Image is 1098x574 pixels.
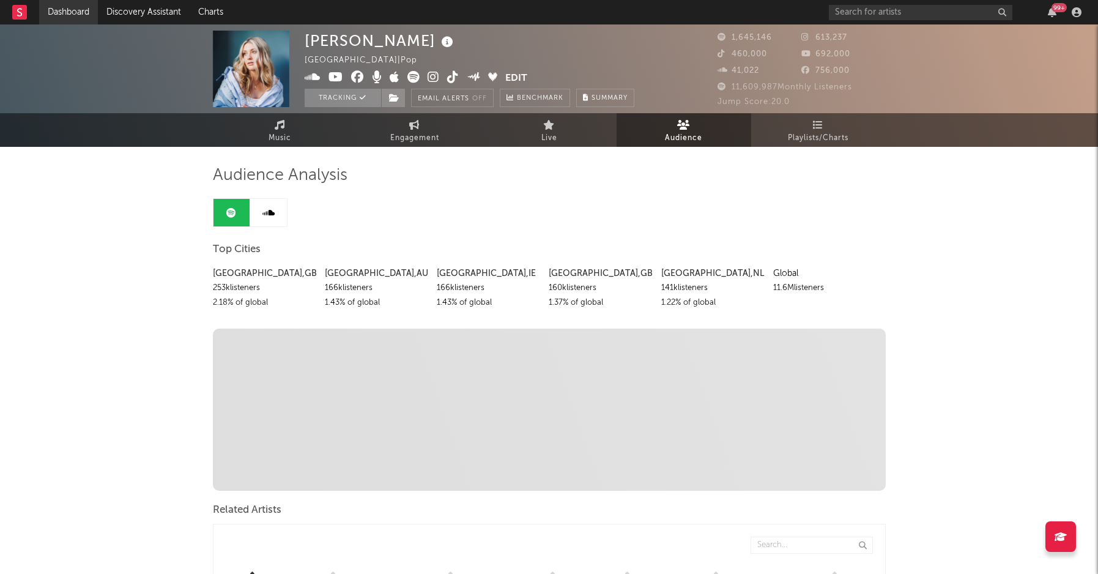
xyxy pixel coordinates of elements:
div: [PERSON_NAME] [305,31,456,51]
a: Engagement [347,113,482,147]
span: 11,609,987 Monthly Listeners [718,83,852,91]
span: Engagement [390,131,439,146]
input: Search... [751,537,873,554]
span: Benchmark [517,91,563,106]
div: 166k listeners [437,281,540,296]
div: [GEOGRAPHIC_DATA] , GB [213,266,316,281]
span: 613,237 [801,34,847,42]
input: Search for artists [829,5,1012,20]
span: Top Cities [213,242,261,257]
span: 460,000 [718,50,767,58]
a: Live [482,113,617,147]
a: Playlists/Charts [751,113,886,147]
em: Off [472,95,487,102]
span: 692,000 [801,50,850,58]
div: 1.43 % of global [325,296,428,310]
button: Summary [576,89,634,107]
div: [GEOGRAPHIC_DATA] , NL [661,266,764,281]
div: 253k listeners [213,281,316,296]
span: Music [269,131,291,146]
div: [GEOGRAPHIC_DATA] , GB [549,266,651,281]
div: 2.18 % of global [213,296,316,310]
button: 99+ [1048,7,1056,17]
span: 41,022 [718,67,759,75]
div: 160k listeners [549,281,651,296]
a: Benchmark [500,89,570,107]
span: Related Artists [213,503,281,518]
div: 99 + [1052,3,1067,12]
span: 1,645,146 [718,34,772,42]
button: Email AlertsOff [411,89,494,107]
a: Music [213,113,347,147]
span: Playlists/Charts [788,131,848,146]
button: Tracking [305,89,381,107]
div: 1.37 % of global [549,296,651,310]
div: 11.6M listeners [773,281,876,296]
span: Audience [665,131,702,146]
div: [GEOGRAPHIC_DATA] , IE [437,266,540,281]
span: Summary [592,95,628,102]
div: [GEOGRAPHIC_DATA] | Pop [305,53,431,68]
button: Edit [505,71,527,86]
a: Audience [617,113,751,147]
div: 141k listeners [661,281,764,296]
span: Jump Score: 20.0 [718,98,790,106]
span: 756,000 [801,67,850,75]
div: [GEOGRAPHIC_DATA] , AU [325,266,428,281]
span: Audience Analysis [213,168,347,183]
div: Global [773,266,876,281]
div: 1.22 % of global [661,296,764,310]
div: 1.43 % of global [437,296,540,310]
div: 166k listeners [325,281,428,296]
span: Live [541,131,557,146]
